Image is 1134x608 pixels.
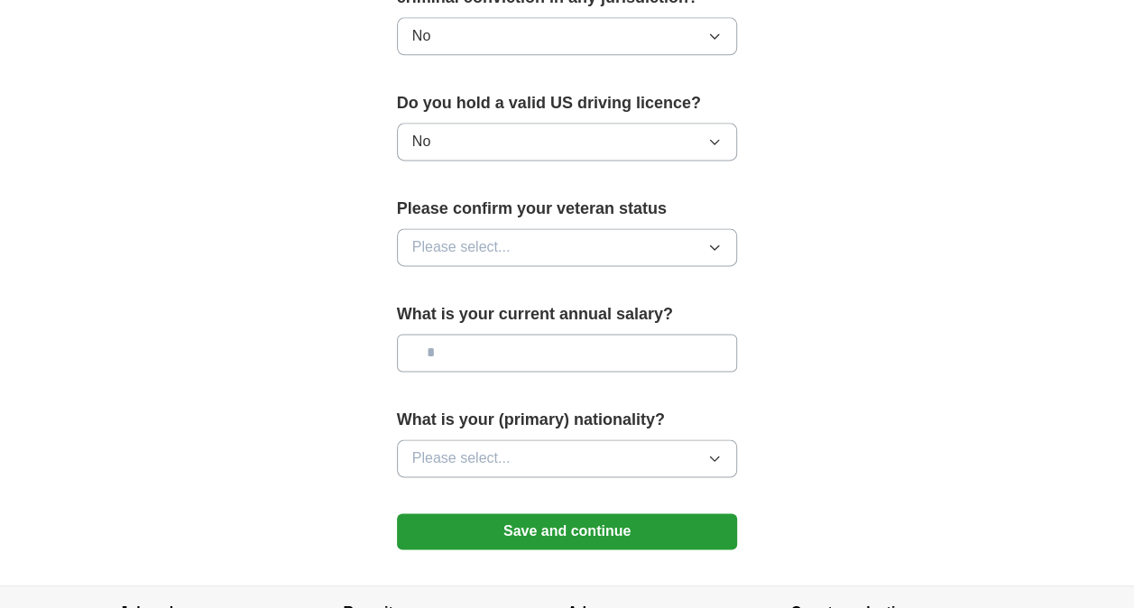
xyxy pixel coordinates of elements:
[397,513,738,549] button: Save and continue
[397,17,738,55] button: No
[412,25,430,47] span: No
[397,228,738,266] button: Please select...
[412,236,511,258] span: Please select...
[397,197,738,221] label: Please confirm your veteran status
[397,91,738,115] label: Do you hold a valid US driving licence?
[397,439,738,477] button: Please select...
[412,131,430,152] span: No
[397,302,738,327] label: What is your current annual salary?
[412,447,511,469] span: Please select...
[397,123,738,161] button: No
[397,408,738,432] label: What is your (primary) nationality?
